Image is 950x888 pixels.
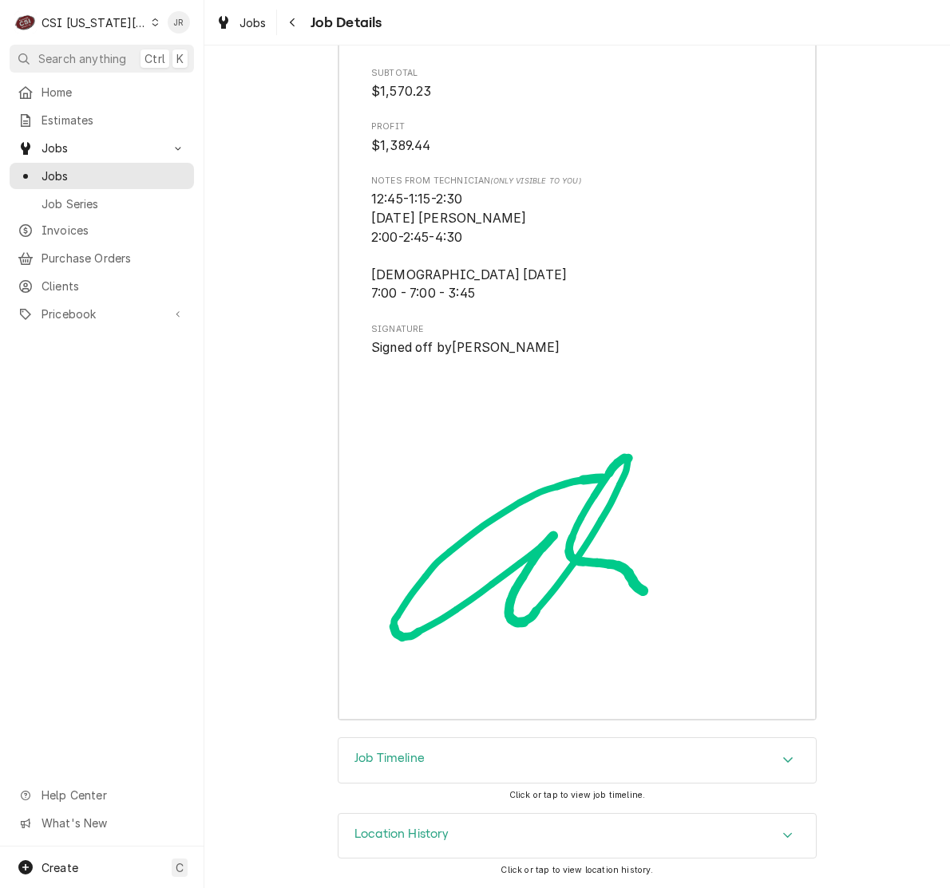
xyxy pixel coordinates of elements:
[168,11,190,34] div: JR
[42,112,186,128] span: Estimates
[10,135,194,161] a: Go to Jobs
[42,306,162,322] span: Pricebook
[371,138,430,153] span: $1,389.44
[371,84,431,99] span: $1,570.23
[501,865,653,875] span: Click or tap to view location history.
[144,50,165,67] span: Ctrl
[14,11,37,34] div: CSI Kansas City's Avatar
[176,50,184,67] span: K
[42,195,186,212] span: Job Series
[371,338,783,357] span: Signed Off By
[42,815,184,831] span: What's New
[371,191,567,301] span: 12:45-1:15-2:30 [DATE] [PERSON_NAME] 2:00-2:45-4:30 [DEMOGRAPHIC_DATA] [DATE] 7:00 - 7:00 - 3:45
[371,323,783,336] span: Signature
[371,120,783,155] div: Profit
[42,250,186,266] span: Purchase Orders
[371,190,783,303] span: [object Object]
[42,787,184,803] span: Help Center
[42,168,186,184] span: Jobs
[42,222,186,239] span: Invoices
[509,790,645,800] span: Click or tap to view job timeline.
[371,120,783,133] span: Profit
[371,357,783,685] img: Signature
[10,45,194,73] button: Search anythingCtrlK
[338,738,816,783] button: Accordion Details Expand Trigger
[371,67,783,80] span: Subtotal
[168,11,190,34] div: Jessica Rentfro's Avatar
[176,859,184,876] span: C
[42,861,78,874] span: Create
[10,163,194,189] a: Jobs
[10,273,194,299] a: Clients
[371,175,783,303] div: [object Object]
[354,827,449,842] h3: Location History
[10,245,194,271] a: Purchase Orders
[338,814,816,858] button: Accordion Details Expand Trigger
[10,782,194,808] a: Go to Help Center
[490,176,580,185] span: (Only Visible to You)
[338,737,817,783] div: Job Timeline
[14,11,37,34] div: C
[338,813,817,859] div: Location History
[338,738,816,783] div: Accordion Header
[209,10,273,36] a: Jobs
[338,814,816,858] div: Accordion Header
[306,12,382,34] span: Job Details
[371,67,783,101] div: Subtotal
[371,136,783,156] span: Profit
[280,10,306,35] button: Navigate back
[239,14,267,31] span: Jobs
[371,82,783,101] span: Subtotal
[10,301,194,327] a: Go to Pricebook
[42,84,186,101] span: Home
[10,79,194,105] a: Home
[10,191,194,217] a: Job Series
[42,140,162,156] span: Jobs
[371,323,783,686] div: Signator
[354,751,425,766] h3: Job Timeline
[10,810,194,836] a: Go to What's New
[10,217,194,243] a: Invoices
[42,14,147,31] div: CSI [US_STATE][GEOGRAPHIC_DATA]
[371,175,783,187] span: Notes from Technician
[42,278,186,294] span: Clients
[10,107,194,133] a: Estimates
[38,50,126,67] span: Search anything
